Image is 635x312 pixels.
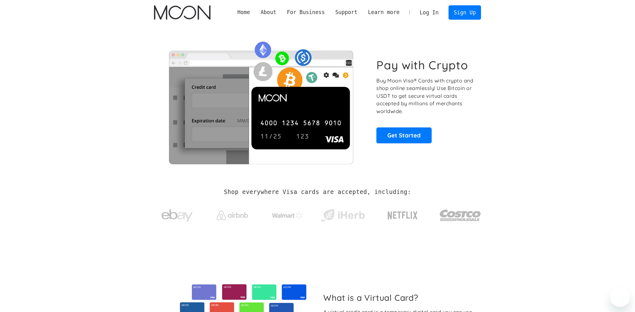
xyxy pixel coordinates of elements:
[376,127,432,143] a: Get Started
[330,8,363,16] div: Support
[375,201,431,226] a: Netflix
[161,206,193,225] img: ebay
[320,201,366,227] a: iHerb
[323,293,476,303] h2: What is a Virtual Card?
[376,77,474,115] p: Buy Moon Visa® Cards with crypto and shop online seamlessly! Use Bitcoin or USDT to get secure vi...
[255,8,281,16] div: About
[368,8,399,16] div: Learn more
[335,8,357,16] div: Support
[414,6,444,19] a: Log In
[260,8,276,16] div: About
[610,287,630,307] iframe: Кнопка запуска окна обмена сообщениями
[387,208,418,223] img: Netflix
[320,207,366,224] img: iHerb
[154,5,211,20] a: home
[439,204,481,227] img: Costco
[282,8,330,16] div: For Business
[154,200,201,229] a: ebay
[154,37,368,164] img: Moon Cards let you spend your crypto anywhere Visa is accepted.
[264,206,311,222] a: Walmart
[224,189,411,196] h2: Shop everywhere Visa cards are accepted, including:
[449,5,481,19] a: Sign Up
[217,210,248,220] img: Airbnb
[376,58,468,72] h1: Pay with Crypto
[154,5,211,20] img: Moon Logo
[232,8,255,16] a: Home
[209,204,255,223] a: Airbnb
[287,8,325,16] div: For Business
[439,197,481,230] a: Costco
[363,8,405,16] div: Learn more
[272,212,303,219] img: Walmart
